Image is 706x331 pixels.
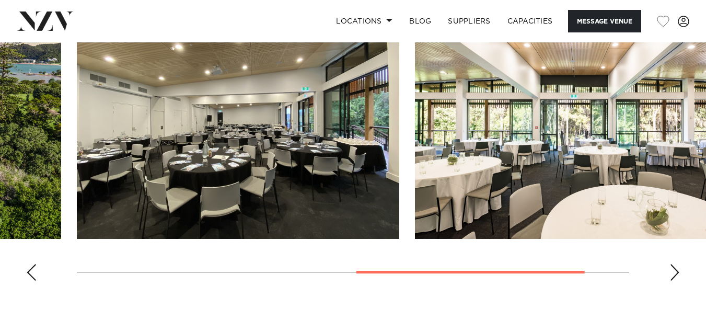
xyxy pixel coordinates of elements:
swiper-slide: 3 / 4 [77,2,399,239]
button: Message Venue [568,10,641,32]
a: Capacities [499,10,561,32]
img: nzv-logo.png [17,12,74,30]
a: BLOG [401,10,439,32]
a: SUPPLIERS [439,10,499,32]
a: Locations [328,10,401,32]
